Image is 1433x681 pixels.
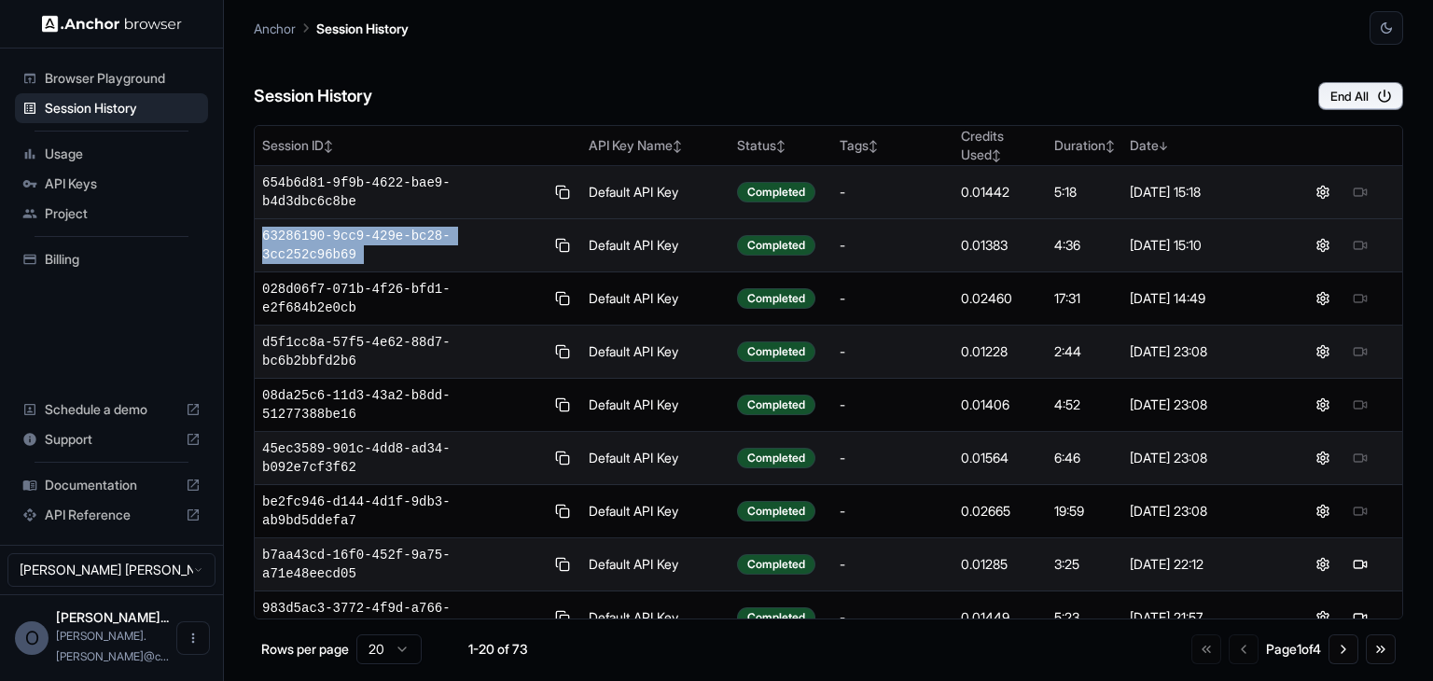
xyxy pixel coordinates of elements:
div: 17:31 [1054,289,1115,308]
span: omar.bolanos@cariai.com [56,629,169,663]
div: [DATE] 23:08 [1130,449,1273,467]
span: b7aa43cd-16f0-452f-9a75-a71e48eecd05 [262,546,544,583]
div: 0.01228 [961,342,1039,361]
div: API Key Name [589,136,723,155]
div: 19:59 [1054,502,1115,521]
div: Browser Playground [15,63,208,93]
span: Browser Playground [45,69,201,88]
div: Session History [15,93,208,123]
nav: breadcrumb [254,18,409,38]
span: 983d5ac3-3772-4f9d-a766-3a70ca41816f [262,599,544,636]
div: 0.01449 [961,608,1039,627]
h6: Session History [254,83,372,110]
div: Page 1 of 4 [1266,640,1321,659]
div: - [840,289,946,308]
div: Completed [737,395,815,415]
div: O [15,621,49,655]
td: Default API Key [581,538,730,591]
span: Omar Fernando Bolaños Delgado [56,609,169,625]
span: 45ec3589-901c-4dd8-ad34-b092e7cf3f62 [262,439,544,477]
span: Usage [45,145,201,163]
div: Completed [737,607,815,628]
div: - [840,236,946,255]
div: Completed [737,554,815,575]
div: 2:44 [1054,342,1115,361]
span: Schedule a demo [45,400,178,419]
div: 5:23 [1054,608,1115,627]
td: Default API Key [581,432,730,485]
td: Default API Key [581,326,730,379]
span: 63286190-9cc9-429e-bc28-3cc252c96b69 [262,227,544,264]
div: 5:18 [1054,183,1115,202]
div: Status [737,136,825,155]
td: Default API Key [581,591,730,645]
div: 1-20 of 73 [452,640,545,659]
div: 3:25 [1054,555,1115,574]
p: Rows per page [261,640,349,659]
td: Default API Key [581,485,730,538]
div: API Reference [15,500,208,530]
div: [DATE] 15:18 [1130,183,1273,202]
div: Duration [1054,136,1115,155]
span: API Reference [45,506,178,524]
span: Documentation [45,476,178,494]
div: 0.01383 [961,236,1039,255]
div: [DATE] 22:12 [1130,555,1273,574]
div: Date [1130,136,1273,155]
span: 654b6d81-9f9b-4622-bae9-b4d3dbc6c8be [262,174,544,211]
div: Completed [737,501,815,521]
p: Session History [316,19,409,38]
div: [DATE] 23:08 [1130,396,1273,414]
div: - [840,342,946,361]
div: 0.02460 [961,289,1039,308]
div: Completed [737,182,815,202]
span: Billing [45,250,201,269]
td: Default API Key [581,166,730,219]
div: Billing [15,244,208,274]
span: 08da25c6-11d3-43a2-b8dd-51277388be16 [262,386,544,424]
div: - [840,396,946,414]
div: 0.01285 [961,555,1039,574]
span: ↕ [324,139,333,153]
img: Anchor Logo [42,15,182,33]
span: d5f1cc8a-57f5-4e62-88d7-bc6b2bbfd2b6 [262,333,544,370]
div: 0.01564 [961,449,1039,467]
span: ↕ [992,148,1001,162]
div: Support [15,424,208,454]
div: 4:52 [1054,396,1115,414]
span: API Keys [45,174,201,193]
div: [DATE] 21:57 [1130,608,1273,627]
div: [DATE] 23:08 [1130,342,1273,361]
div: - [840,502,946,521]
td: Default API Key [581,272,730,326]
td: Default API Key [581,219,730,272]
div: 6:46 [1054,449,1115,467]
div: Completed [737,448,815,468]
div: API Keys [15,169,208,199]
div: Completed [737,341,815,362]
span: be2fc946-d144-4d1f-9db3-ab9bd5ddefa7 [262,493,544,530]
button: Open menu [176,621,210,655]
div: - [840,555,946,574]
div: - [840,608,946,627]
span: ↓ [1159,139,1168,153]
td: Default API Key [581,379,730,432]
div: Usage [15,139,208,169]
div: Documentation [15,470,208,500]
div: Completed [737,288,815,309]
div: 4:36 [1054,236,1115,255]
p: Anchor [254,19,296,38]
span: ↕ [673,139,682,153]
span: ↕ [776,139,786,153]
span: Session History [45,99,201,118]
div: 0.02665 [961,502,1039,521]
span: 028d06f7-071b-4f26-bfd1-e2f684b2e0cb [262,280,544,317]
span: ↕ [1106,139,1115,153]
div: Credits Used [961,127,1039,164]
button: End All [1318,82,1403,110]
span: Support [45,430,178,449]
div: [DATE] 14:49 [1130,289,1273,308]
div: Tags [840,136,946,155]
div: - [840,183,946,202]
div: Schedule a demo [15,395,208,424]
